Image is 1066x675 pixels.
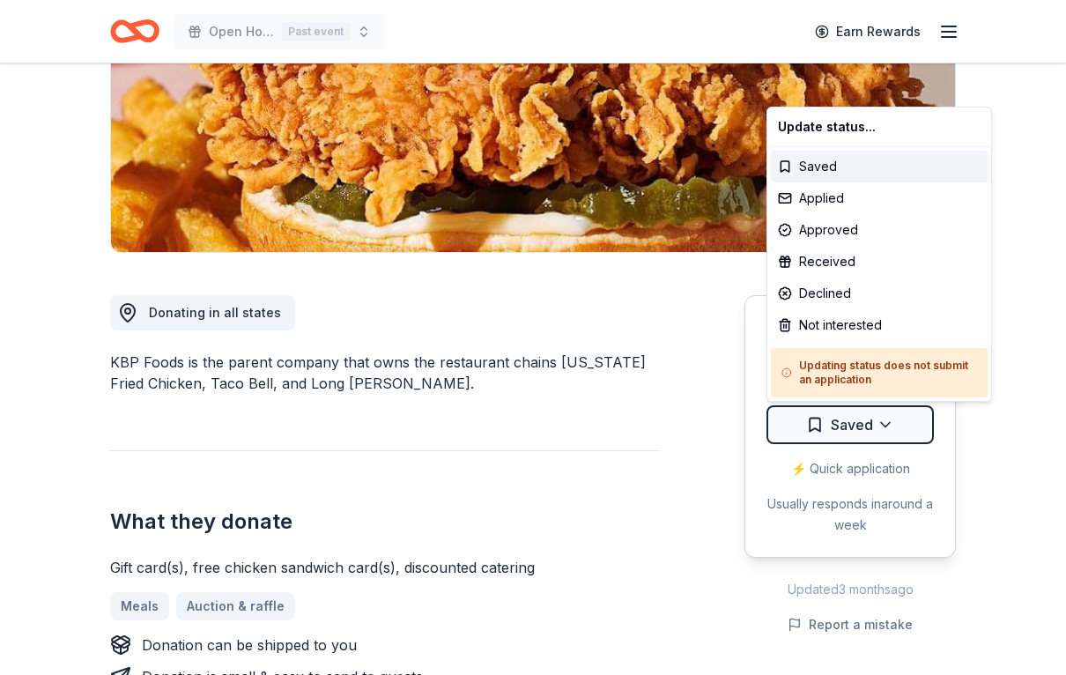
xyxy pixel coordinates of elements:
[209,21,275,42] span: Open House
[771,182,988,214] div: Applied
[781,359,977,387] h5: Updating status does not submit an application
[771,214,988,246] div: Approved
[282,22,350,41] div: Past event
[771,309,988,341] div: Not interested
[771,151,988,182] div: Saved
[771,278,988,309] div: Declined
[771,111,988,143] div: Update status...
[771,246,988,278] div: Received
